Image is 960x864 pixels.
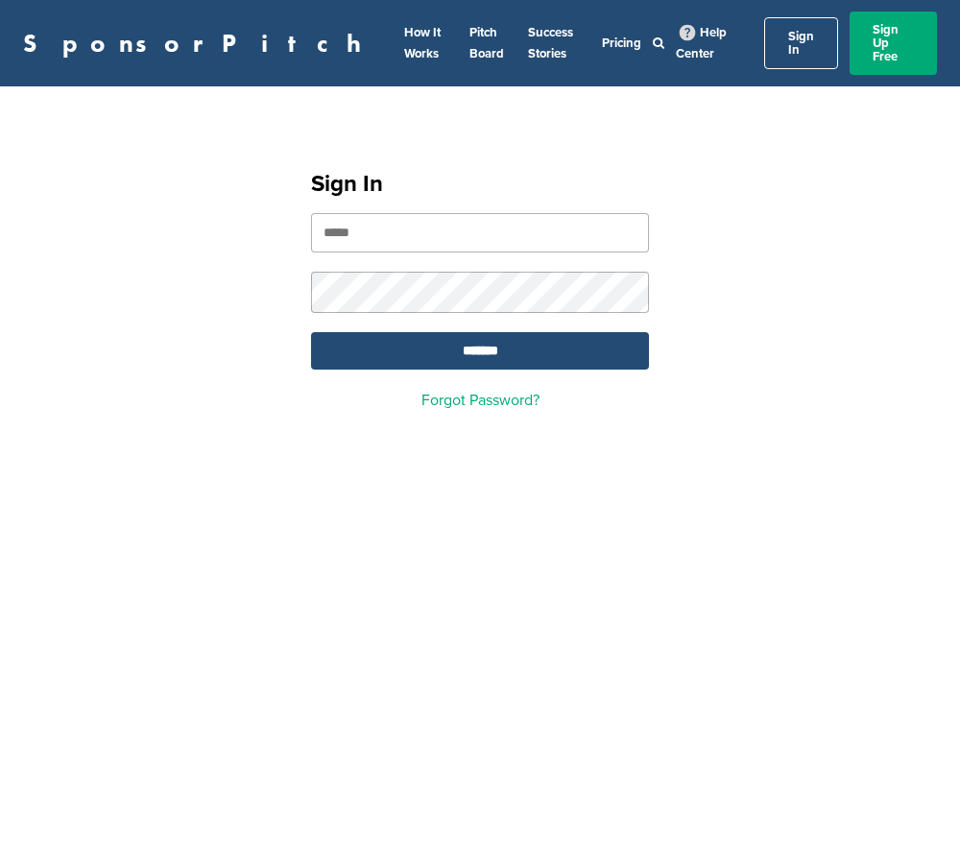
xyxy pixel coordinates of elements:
a: Sign Up Free [850,12,937,75]
a: SponsorPitch [23,31,373,56]
a: Pitch Board [469,25,504,61]
a: Pricing [602,36,641,51]
a: Sign In [764,17,838,69]
a: Success Stories [528,25,573,61]
a: Help Center [676,21,727,65]
a: How It Works [404,25,441,61]
h1: Sign In [311,167,649,202]
a: Forgot Password? [421,391,540,410]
